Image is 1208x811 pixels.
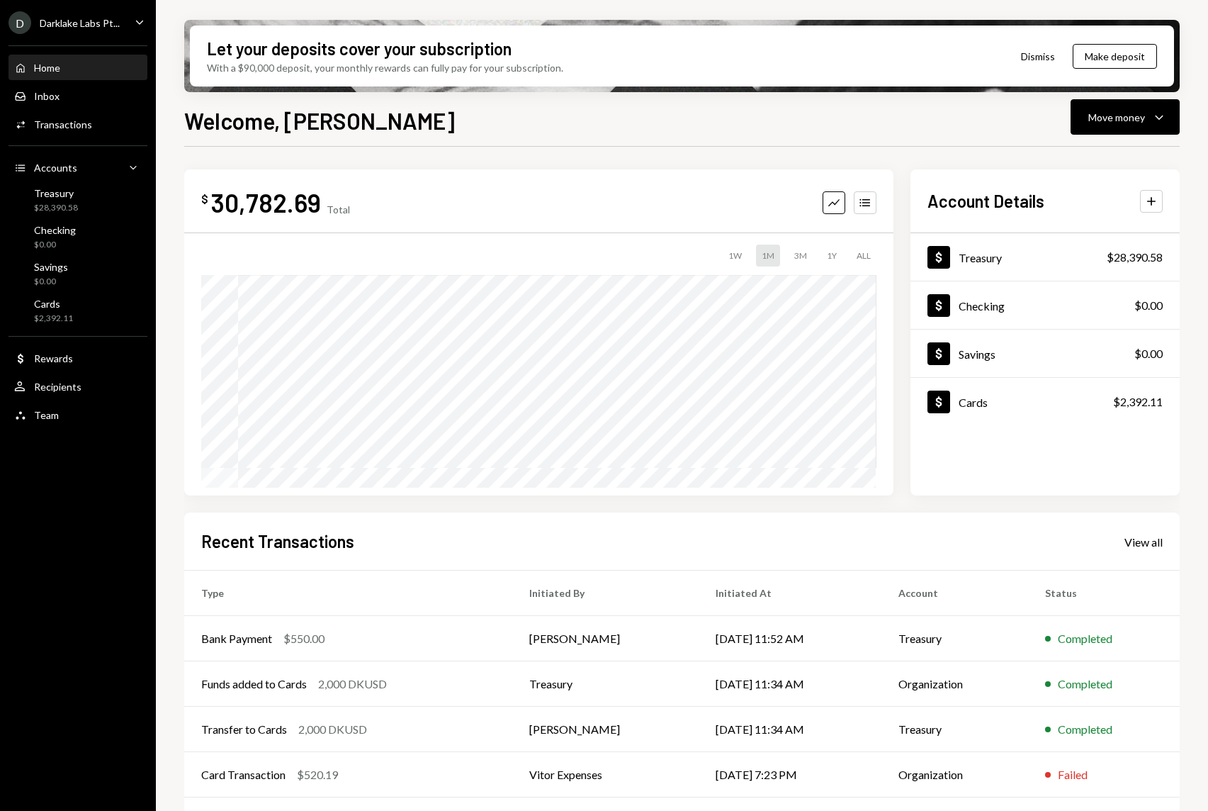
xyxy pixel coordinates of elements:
[34,224,76,236] div: Checking
[34,313,73,325] div: $2,392.11
[201,630,272,647] div: Bank Payment
[9,55,147,80] a: Home
[201,530,354,553] h2: Recent Transactions
[327,203,350,216] div: Total
[207,37,512,60] div: Let your deposits cover your subscription
[910,281,1180,329] a: Checking$0.00
[34,409,59,421] div: Team
[881,616,1029,661] td: Treasury
[9,111,147,137] a: Transactions
[34,202,78,214] div: $28,390.58
[211,186,321,218] div: 30,782.69
[9,257,147,291] a: Savings$0.00
[756,245,780,267] div: 1M
[318,676,387,693] div: 2,000 DKUSD
[9,374,147,399] a: Recipients
[34,261,68,273] div: Savings
[910,330,1180,377] a: Savings$0.00
[699,752,881,798] td: [DATE] 7:23 PM
[34,118,92,130] div: Transactions
[34,187,78,199] div: Treasury
[699,616,881,661] td: [DATE] 11:52 AM
[959,396,988,409] div: Cards
[910,378,1180,425] a: Cards$2,392.11
[512,707,699,752] td: [PERSON_NAME]
[821,245,842,267] div: 1Y
[298,721,367,738] div: 2,000 DKUSD
[959,251,1002,264] div: Treasury
[201,192,208,206] div: $
[1003,40,1073,73] button: Dismiss
[40,17,120,29] div: Darklake Labs Pt...
[1058,676,1112,693] div: Completed
[34,239,76,251] div: $0.00
[34,276,68,288] div: $0.00
[34,381,81,393] div: Recipients
[34,352,73,364] div: Rewards
[9,345,147,371] a: Rewards
[34,90,60,102] div: Inbox
[9,402,147,427] a: Team
[881,707,1029,752] td: Treasury
[512,616,699,661] td: [PERSON_NAME]
[34,162,77,174] div: Accounts
[201,766,286,783] div: Card Transaction
[1124,535,1163,549] div: View all
[789,245,813,267] div: 3M
[881,571,1029,616] th: Account
[1088,110,1145,125] div: Move money
[927,189,1044,213] h2: Account Details
[881,661,1029,707] td: Organization
[201,721,287,738] div: Transfer to Cards
[201,676,307,693] div: Funds added to Cards
[34,62,60,74] div: Home
[512,661,699,707] td: Treasury
[283,630,324,647] div: $550.00
[1124,534,1163,549] a: View all
[9,155,147,180] a: Accounts
[207,60,563,75] div: With a $90,000 deposit, your monthly rewards can fully pay for your subscription.
[1107,249,1163,266] div: $28,390.58
[723,245,747,267] div: 1W
[959,347,995,361] div: Savings
[9,293,147,328] a: Cards$2,392.11
[512,571,699,616] th: Initiated By
[184,571,512,616] th: Type
[699,571,881,616] th: Initiated At
[699,707,881,752] td: [DATE] 11:34 AM
[512,752,699,798] td: Vitor Expenses
[9,11,31,34] div: D
[184,106,455,135] h1: Welcome, [PERSON_NAME]
[910,233,1180,281] a: Treasury$28,390.58
[1058,630,1112,647] div: Completed
[881,752,1029,798] td: Organization
[1073,44,1157,69] button: Make deposit
[9,183,147,217] a: Treasury$28,390.58
[34,298,73,310] div: Cards
[851,245,876,267] div: ALL
[1058,721,1112,738] div: Completed
[1113,393,1163,410] div: $2,392.11
[1028,571,1180,616] th: Status
[1058,766,1088,783] div: Failed
[699,661,881,707] td: [DATE] 11:34 AM
[1134,297,1163,314] div: $0.00
[1071,99,1180,135] button: Move money
[9,83,147,108] a: Inbox
[959,299,1005,313] div: Checking
[9,220,147,254] a: Checking$0.00
[1134,345,1163,362] div: $0.00
[297,766,338,783] div: $520.19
